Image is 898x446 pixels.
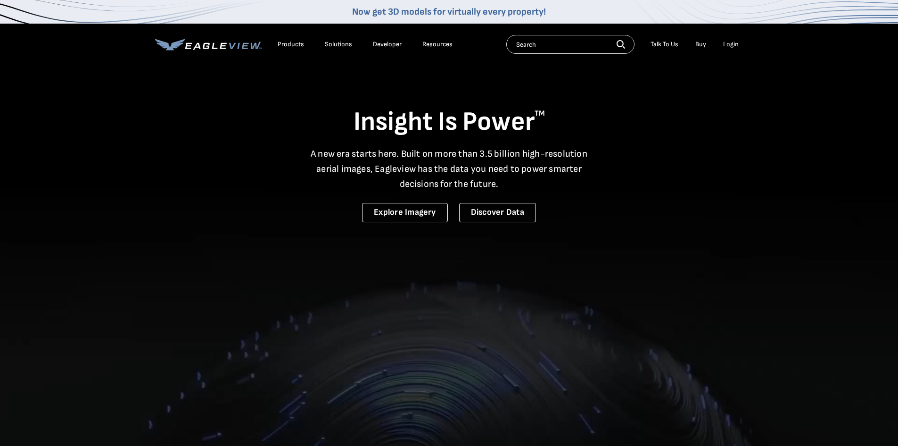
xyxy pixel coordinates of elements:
[651,40,678,49] div: Talk To Us
[362,203,448,222] a: Explore Imagery
[422,40,453,49] div: Resources
[373,40,402,49] a: Developer
[278,40,304,49] div: Products
[325,40,352,49] div: Solutions
[535,109,545,118] sup: TM
[506,35,634,54] input: Search
[155,106,743,139] h1: Insight Is Power
[352,6,546,17] a: Now get 3D models for virtually every property!
[723,40,739,49] div: Login
[695,40,706,49] a: Buy
[459,203,536,222] a: Discover Data
[305,146,593,192] p: A new era starts here. Built on more than 3.5 billion high-resolution aerial images, Eagleview ha...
